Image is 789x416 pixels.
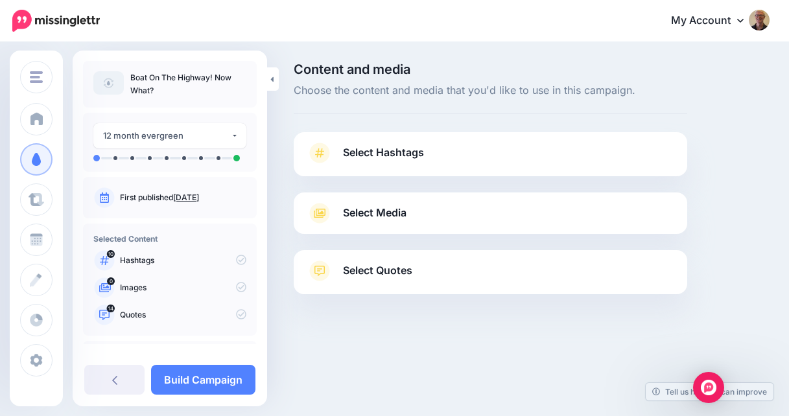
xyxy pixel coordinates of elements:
[646,383,773,400] a: Tell us how we can improve
[107,305,115,312] span: 14
[120,282,246,294] p: Images
[343,144,424,161] span: Select Hashtags
[93,234,246,244] h4: Selected Content
[658,5,770,37] a: My Account
[343,204,406,222] span: Select Media
[93,123,246,148] button: 12 month evergreen
[307,203,674,224] a: Select Media
[130,71,246,97] p: Boat On The Highway! Now What?
[307,260,674,294] a: Select Quotes
[107,250,115,258] span: 10
[120,309,246,321] p: Quotes
[12,10,100,32] img: Missinglettr
[294,63,687,76] span: Content and media
[93,71,124,95] img: article-default-image-icon.png
[120,192,246,203] p: First published
[120,255,246,266] p: Hashtags
[107,277,115,285] span: 0
[307,143,674,176] a: Select Hashtags
[30,71,43,83] img: menu.png
[103,128,231,143] div: 12 month evergreen
[173,192,199,202] a: [DATE]
[693,372,724,403] div: Open Intercom Messenger
[294,82,687,99] span: Choose the content and media that you'd like to use in this campaign.
[343,262,412,279] span: Select Quotes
